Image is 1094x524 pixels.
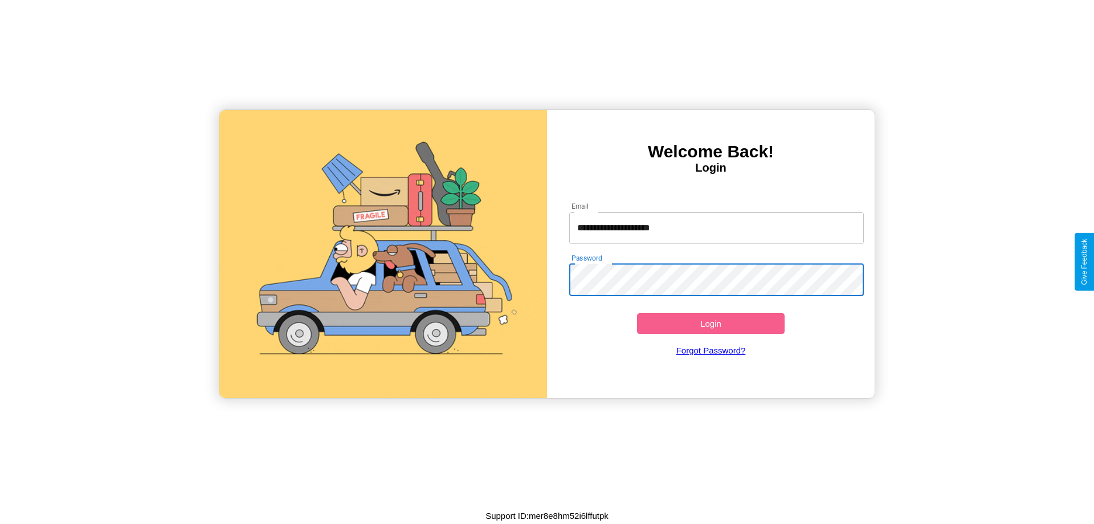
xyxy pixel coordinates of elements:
[572,253,602,263] label: Password
[1080,239,1088,285] div: Give Feedback
[637,313,785,334] button: Login
[547,142,875,161] h3: Welcome Back!
[547,161,875,174] h4: Login
[572,201,589,211] label: Email
[485,508,609,523] p: Support ID: mer8e8hm52i6lffutpk
[219,110,547,398] img: gif
[564,334,859,367] a: Forgot Password?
